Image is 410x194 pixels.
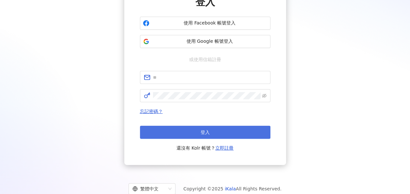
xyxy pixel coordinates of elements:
span: 登入 [201,130,210,135]
a: 忘記密碼？ [140,109,163,114]
a: 立即註冊 [215,145,234,151]
span: 或使用信箱註冊 [185,56,226,63]
div: 繁體中文 [132,184,166,194]
button: 使用 Google 帳號登入 [140,35,270,48]
span: 使用 Facebook 帳號登入 [152,20,267,26]
button: 登入 [140,126,270,139]
span: 使用 Google 帳號登入 [152,38,267,45]
button: 使用 Facebook 帳號登入 [140,17,270,30]
span: 還沒有 Kolr 帳號？ [176,144,234,152]
a: iKala [225,186,236,191]
span: eye-invisible [262,93,266,98]
span: Copyright © 2025 All Rights Reserved. [183,185,281,193]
